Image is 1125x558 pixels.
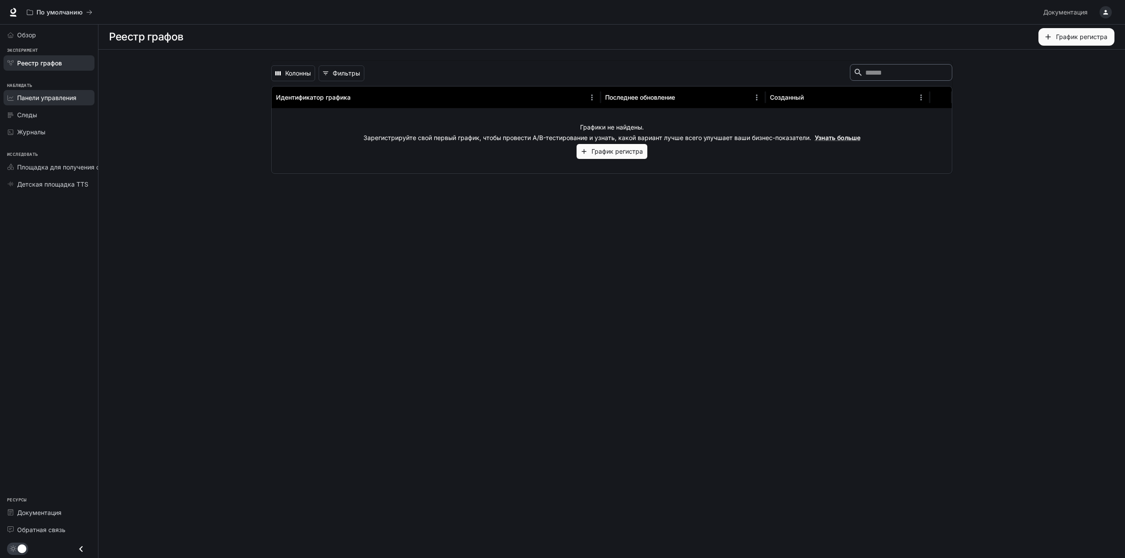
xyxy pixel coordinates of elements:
a: Обратная связь [4,522,94,537]
button: Закрыть ящик [71,540,91,558]
button: Сортировать [805,91,818,104]
button: Меню [750,91,763,104]
font: Следы [17,111,37,119]
a: Детская площадка TTS [4,176,94,192]
div: Поиск [850,64,952,83]
a: Документация [1040,4,1093,21]
font: Реестр графов [17,59,62,67]
font: Детская площадка TTS [17,180,88,188]
font: Последнее обновление [605,94,675,101]
button: Меню [585,91,599,104]
font: Эксперимент [7,47,38,53]
a: Площадка для получения степени магистра права [4,159,174,175]
font: Ресурсы [7,497,27,503]
button: Меню [915,91,928,104]
font: Обратная связь [17,526,65,533]
font: Обзор [17,31,36,39]
a: Журналы [4,124,94,140]
a: Обзор [4,27,94,43]
font: Документация [17,509,62,516]
font: Исследовать [7,151,38,157]
font: График регистра [1056,33,1107,40]
font: Журналы [17,128,45,136]
a: Панели управления [4,90,94,105]
button: График регистра [1038,28,1114,46]
font: График регистра [592,148,643,155]
font: Фильтры [333,69,360,77]
button: График регистра [577,144,647,158]
button: Показать фильтры [319,65,364,81]
button: Все рабочие пространства [23,4,96,21]
font: Наблюдать [7,83,33,88]
button: Сортировать [676,91,689,104]
a: Документация [4,505,94,520]
a: Узнать больше [815,134,860,141]
font: По умолчанию [36,8,83,16]
font: Графики не найдены. [580,123,644,131]
font: Идентификатор графика [276,94,351,101]
button: Выберите столбцы [271,65,315,81]
span: Переключение темного режима [18,544,26,553]
a: Следы [4,107,94,122]
a: Реестр графов [4,55,94,71]
font: Колонны [285,69,311,77]
font: Зарегистрируйте свой первый график, чтобы провести A/B-тестирование и узнать, какой вариант лучше... [363,134,811,141]
font: Панели управления [17,94,76,101]
button: Сортировать [352,91,365,104]
font: Созданный [770,94,804,101]
font: Реестр графов [109,30,184,43]
font: Площадка для получения степени магистра права [17,163,171,171]
font: Документация [1043,8,1088,16]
